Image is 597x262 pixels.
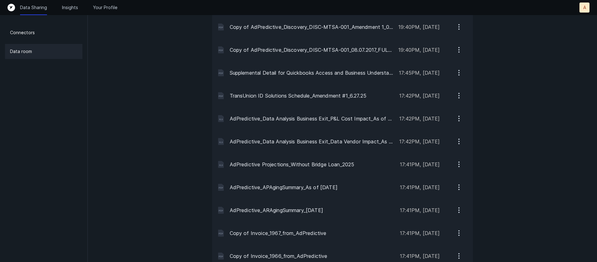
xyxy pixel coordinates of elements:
a: Connectors [5,25,82,40]
p: Copy of Invoice_1966_from_AdPredictive [230,252,395,260]
p: AdPredictive Projections_Without Bridge Loan_2025 [230,161,395,168]
img: 296775163815d3260c449a3c76d78306.svg [217,138,225,145]
a: Insights [62,4,78,11]
img: 4c1c1a354918672bc79fcf756030187a.svg [217,206,225,214]
img: 296775163815d3260c449a3c76d78306.svg [217,161,225,168]
p: 17:41PM, [DATE] [400,229,440,237]
img: 4c1c1a354918672bc79fcf756030187a.svg [217,229,225,237]
img: 4c1c1a354918672bc79fcf756030187a.svg [217,23,225,31]
p: 17:45PM, [DATE] [399,69,440,77]
p: TransUnion ID Solutions Schedule_Amendment #1_6.27.25 [230,92,395,99]
p: Data room [10,48,32,55]
p: 17:42PM, [DATE] [399,115,440,122]
p: 17:42PM, [DATE] [399,92,440,99]
p: 17:42PM, [DATE] [399,138,440,145]
img: 4c1c1a354918672bc79fcf756030187a.svg [217,252,225,260]
p: 17:41PM, [DATE] [400,206,440,214]
img: 296775163815d3260c449a3c76d78306.svg [217,115,225,122]
a: Data room [5,44,82,59]
p: AdPredictive_ARAgingSummary_[DATE] [230,206,395,214]
p: AdPredictive_Data Analysis Business Exit_Data Vendor Impact_As of 6.2025 [230,138,395,145]
p: Supplemental Detail for Quickbooks Access and Business Understanding_8.2025 [230,69,394,77]
a: Data Sharing [20,4,47,11]
img: 4c1c1a354918672bc79fcf756030187a.svg [217,184,225,191]
p: 17:41PM, [DATE] [400,161,440,168]
p: 19:40PM, [DATE] [398,23,440,31]
p: Connectors [10,29,35,36]
p: A [583,4,586,11]
p: 17:41PM, [DATE] [400,184,440,191]
p: Copy of AdPredictive_Discovery_DISC-MTSA-001_Amendment 1_09.19.2019_FULLY EXECUTED [230,23,394,31]
img: 4c1c1a354918672bc79fcf756030187a.svg [217,46,225,54]
p: AdPredictive_APAgingSummary_As of [DATE] [230,184,395,191]
p: Copy of Invoice_1967_from_AdPredictive [230,229,395,237]
a: Your Profile [93,4,118,11]
button: A [579,3,589,13]
p: 19:40PM, [DATE] [398,46,440,54]
p: AdPredictive_Data Analysis Business Exit_P&L Cost Impact_As of 6.2025 [230,115,395,122]
p: 17:41PM, [DATE] [400,252,440,260]
img: 4c1c1a354918672bc79fcf756030187a.svg [217,69,225,77]
img: 4c1c1a354918672bc79fcf756030187a.svg [217,92,225,99]
p: Copy of AdPredictive_Discovery_DISC-MTSA-001_08.07.2017_FULLY EXECUTED [230,46,394,54]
